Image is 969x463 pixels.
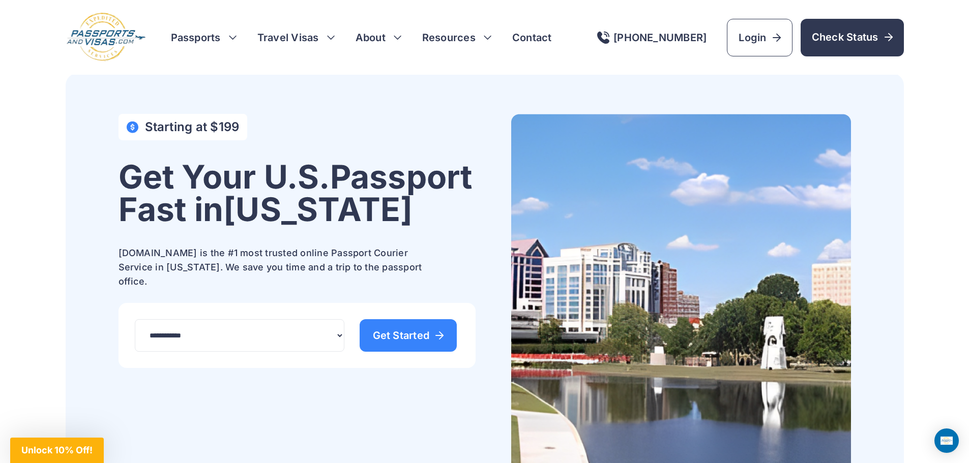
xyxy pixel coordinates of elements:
[597,32,707,44] a: [PHONE_NUMBER]
[801,19,904,56] a: Check Status
[257,30,335,45] h3: Travel Visas
[356,30,386,45] a: About
[422,30,492,45] h3: Resources
[739,30,780,45] span: Login
[934,428,959,453] div: Open Intercom Messenger
[66,12,146,63] img: Logo
[360,319,457,352] a: Get Started
[727,19,792,56] a: Login
[119,246,434,289] p: [DOMAIN_NAME] is the #1 most trusted online Passport Courier Service in [US_STATE]. We save you t...
[119,161,476,226] h1: Get Your U.S. Passport Fast in [US_STATE]
[21,445,93,455] span: Unlock 10% Off!
[512,30,552,45] a: Contact
[812,30,893,44] span: Check Status
[145,120,240,134] h4: Starting at $199
[171,30,237,45] h3: Passports
[373,330,444,341] span: Get Started
[10,438,104,463] div: Unlock 10% Off!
